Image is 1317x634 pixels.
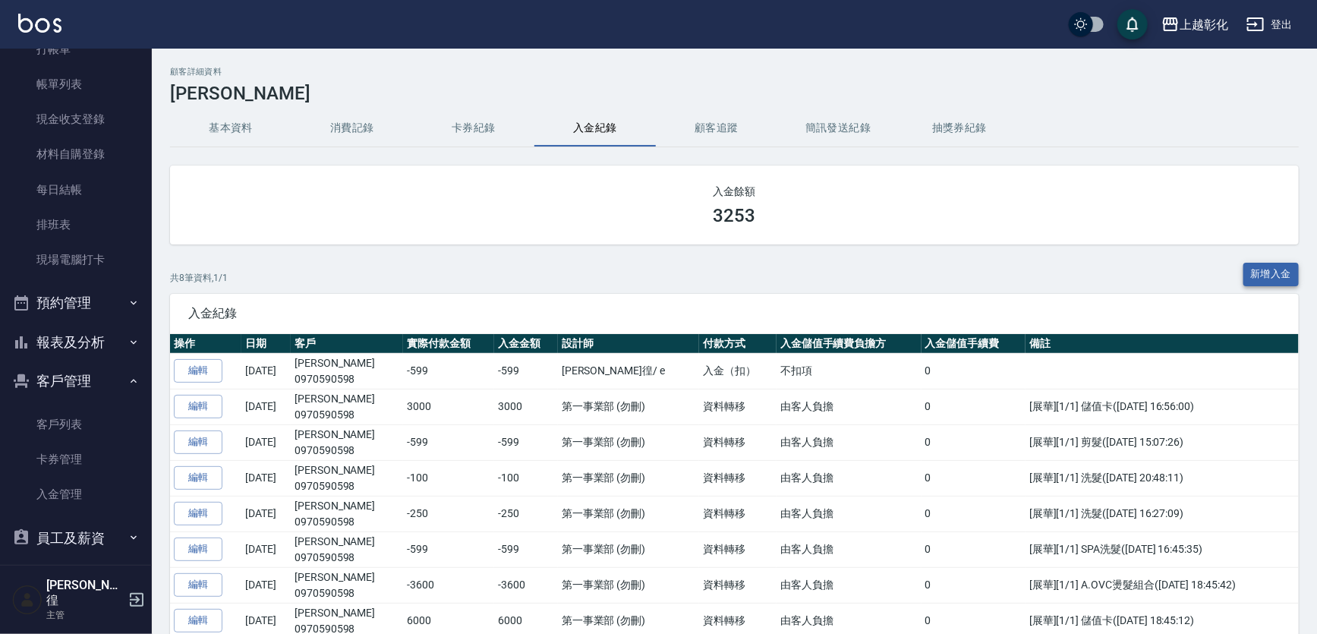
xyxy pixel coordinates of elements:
[699,353,777,389] td: 入金（扣）
[295,585,399,601] p: 0970590598
[6,323,146,362] button: 報表及分析
[922,567,1026,603] td: 0
[699,389,777,424] td: 資料轉移
[1026,334,1299,354] th: 備註
[1117,9,1148,39] button: save
[494,496,558,531] td: -250
[174,395,222,418] a: 編輯
[174,466,222,490] a: 編輯
[558,531,699,567] td: 第一事業部 (勿刪)
[6,557,146,597] button: 商品管理
[922,531,1026,567] td: 0
[6,477,146,512] a: 入金管理
[1026,460,1299,496] td: [展華][1/1] 洗髮([DATE] 20:48:11)
[777,334,922,354] th: 入金儲值手續費負擔方
[1155,9,1234,40] button: 上越彰化
[170,334,241,354] th: 操作
[403,334,494,354] th: 實際付款金額
[1026,424,1299,460] td: [展華][1/1] 剪髮([DATE] 15:07:26)
[777,531,922,567] td: 由客人負擔
[6,102,146,137] a: 現金收支登錄
[295,514,399,530] p: 0970590598
[534,110,656,147] button: 入金紀錄
[494,334,558,354] th: 入金金額
[291,110,413,147] button: 消費記錄
[558,424,699,460] td: 第一事業部 (勿刪)
[6,519,146,558] button: 員工及薪資
[777,460,922,496] td: 由客人負擔
[777,424,922,460] td: 由客人負擔
[777,567,922,603] td: 由客人負擔
[558,567,699,603] td: 第一事業部 (勿刪)
[699,424,777,460] td: 資料轉移
[403,389,494,424] td: 3000
[699,567,777,603] td: 資料轉移
[188,306,1281,321] span: 入金紀錄
[6,32,146,67] a: 打帳單
[295,478,399,494] p: 0970590598
[558,496,699,531] td: 第一事業部 (勿刪)
[494,353,558,389] td: -599
[403,460,494,496] td: -100
[558,334,699,354] th: 設計師
[6,283,146,323] button: 預約管理
[494,389,558,424] td: 3000
[403,496,494,531] td: -250
[170,271,228,285] p: 共 8 筆資料, 1 / 1
[46,578,124,608] h5: [PERSON_NAME]徨
[922,424,1026,460] td: 0
[922,389,1026,424] td: 0
[170,67,1299,77] h2: 顧客詳細資料
[494,424,558,460] td: -599
[291,567,403,603] td: [PERSON_NAME]
[699,460,777,496] td: 資料轉移
[494,567,558,603] td: -3600
[174,573,222,597] a: 編輯
[403,531,494,567] td: -599
[241,334,291,354] th: 日期
[295,550,399,566] p: 0970590598
[174,431,222,454] a: 編輯
[241,567,291,603] td: [DATE]
[241,353,291,389] td: [DATE]
[174,538,222,561] a: 編輯
[494,460,558,496] td: -100
[291,353,403,389] td: [PERSON_NAME]
[656,110,777,147] button: 顧客追蹤
[558,460,699,496] td: 第一事業部 (勿刪)
[922,496,1026,531] td: 0
[1026,389,1299,424] td: [展華][1/1] 儲值卡([DATE] 16:56:00)
[291,424,403,460] td: [PERSON_NAME]
[295,443,399,459] p: 0970590598
[291,460,403,496] td: [PERSON_NAME]
[1243,263,1300,286] button: 新增入金
[494,531,558,567] td: -599
[241,389,291,424] td: [DATE]
[241,496,291,531] td: [DATE]
[188,184,1281,199] h2: 入金餘額
[899,110,1020,147] button: 抽獎券紀錄
[6,207,146,242] a: 排班表
[170,110,291,147] button: 基本資料
[241,424,291,460] td: [DATE]
[699,531,777,567] td: 資料轉移
[922,460,1026,496] td: 0
[241,531,291,567] td: [DATE]
[291,334,403,354] th: 客戶
[174,609,222,632] a: 編輯
[6,407,146,442] a: 客戶列表
[6,172,146,207] a: 每日結帳
[295,407,399,423] p: 0970590598
[922,334,1026,354] th: 入金儲值手續費
[291,389,403,424] td: [PERSON_NAME]
[174,502,222,525] a: 編輯
[12,585,43,615] img: Person
[777,496,922,531] td: 由客人負擔
[46,608,124,622] p: 主管
[413,110,534,147] button: 卡券紀錄
[174,359,222,383] a: 編輯
[6,137,146,172] a: 材料自購登錄
[18,14,61,33] img: Logo
[777,110,899,147] button: 簡訊發送紀錄
[699,496,777,531] td: 資料轉移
